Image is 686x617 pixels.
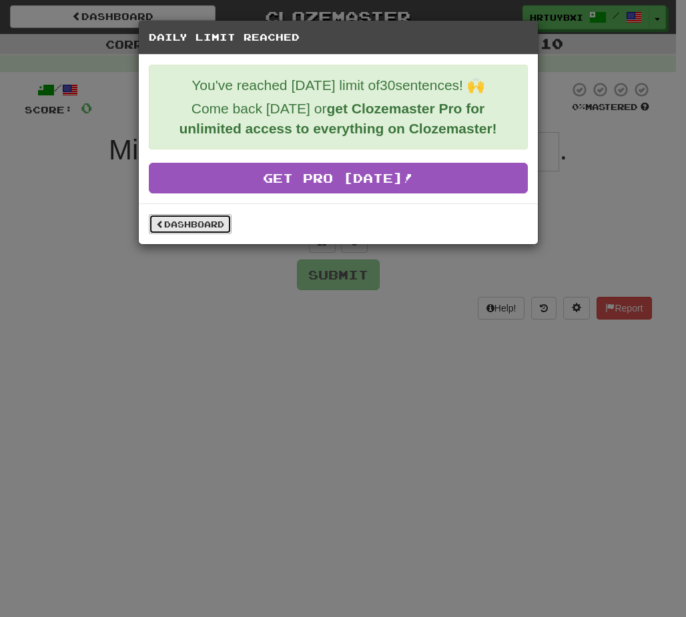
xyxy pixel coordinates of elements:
p: Come back [DATE] or [159,99,517,139]
a: Get Pro [DATE]! [149,163,528,193]
a: Dashboard [149,214,232,234]
h5: Daily Limit Reached [149,31,528,44]
strong: get Clozemaster Pro for unlimited access to everything on Clozemaster! [179,101,496,136]
p: You've reached [DATE] limit of 30 sentences! 🙌 [159,75,517,95]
